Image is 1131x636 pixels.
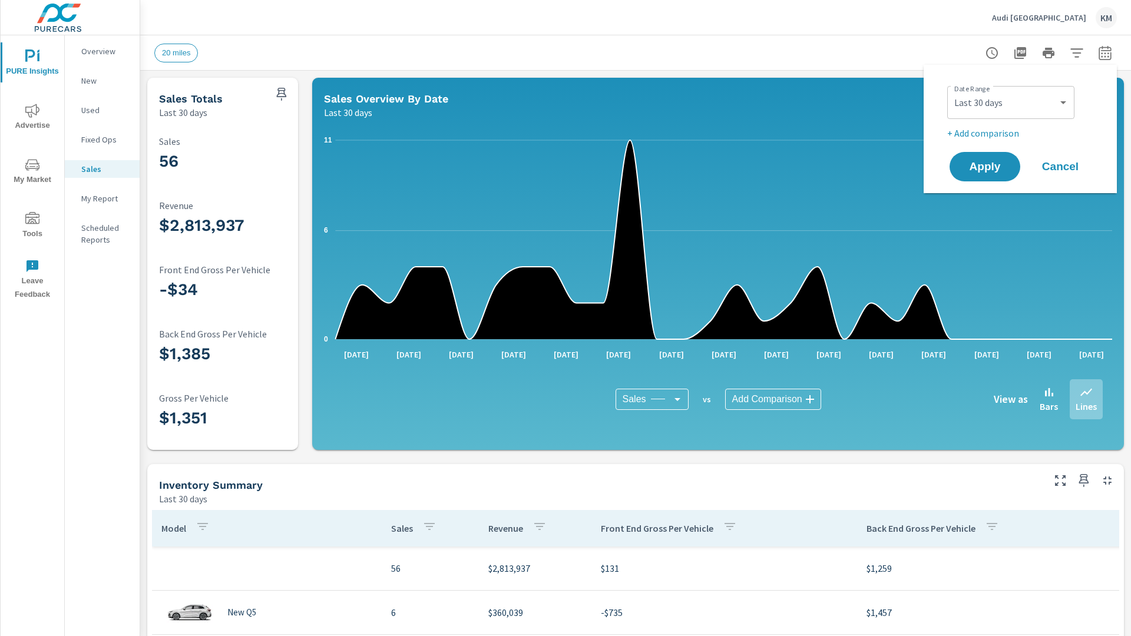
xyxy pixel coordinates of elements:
p: Last 30 days [159,105,207,120]
h5: Sales Totals [159,92,223,105]
p: [DATE] [913,349,954,360]
div: Sales [616,389,689,410]
p: Model [161,522,186,534]
p: Sales [81,163,130,175]
span: Apply [961,161,1008,172]
p: Front End Gross Per Vehicle [159,264,315,275]
button: Minimize Widget [1098,471,1117,490]
p: Bars [1040,399,1058,413]
p: Last 30 days [324,105,372,120]
p: $1,259 [867,561,1106,575]
p: Back End Gross Per Vehicle [867,522,975,534]
p: Fixed Ops [81,134,130,145]
h3: -$34 [159,280,315,300]
p: Audi [GEOGRAPHIC_DATA] [992,12,1086,23]
span: Save this to your personalized report [272,85,291,104]
div: My Report [65,190,140,207]
h3: $1,351 [159,408,315,428]
button: Apply Filters [1065,41,1089,65]
p: [DATE] [756,349,797,360]
h3: $2,813,937 [159,216,315,236]
p: Last 30 days [159,492,207,506]
span: Save this to your personalized report [1074,471,1093,490]
p: [DATE] [545,349,587,360]
div: Overview [65,42,140,60]
h3: 56 [159,151,315,171]
div: Add Comparison [725,389,821,410]
button: Cancel [1025,152,1096,181]
div: KM [1096,7,1117,28]
p: [DATE] [808,349,849,360]
p: Used [81,104,130,116]
p: [DATE] [441,349,482,360]
div: Scheduled Reports [65,219,140,249]
p: Overview [81,45,130,57]
p: Lines [1076,399,1097,413]
span: Cancel [1037,161,1084,172]
div: Used [65,101,140,119]
p: Revenue [159,200,315,211]
p: $1,457 [867,605,1106,620]
span: Leave Feedback [4,259,61,302]
span: 20 miles [155,48,197,57]
p: $131 [601,561,848,575]
span: My Market [4,158,61,187]
button: "Export Report to PDF" [1008,41,1032,65]
p: [DATE] [493,349,534,360]
p: Back End Gross Per Vehicle [159,329,315,339]
span: Sales [623,393,646,405]
img: glamour [166,595,213,630]
p: Scheduled Reports [81,222,130,246]
p: $360,039 [488,605,582,620]
div: Fixed Ops [65,131,140,148]
p: 56 [391,561,469,575]
button: Print Report [1037,41,1060,65]
p: Gross Per Vehicle [159,393,315,403]
text: 0 [324,335,328,343]
h6: View as [994,393,1028,405]
span: Advertise [4,104,61,132]
p: My Report [81,193,130,204]
p: [DATE] [598,349,639,360]
h3: $1,385 [159,344,315,364]
div: New [65,72,140,90]
p: New [81,75,130,87]
p: [DATE] [1071,349,1112,360]
p: Sales [391,522,413,534]
p: [DATE] [1018,349,1060,360]
span: Tools [4,212,61,241]
p: [DATE] [388,349,429,360]
p: [DATE] [651,349,692,360]
text: 6 [324,226,328,234]
p: New Q5 [227,607,256,618]
button: Make Fullscreen [1051,471,1070,490]
p: [DATE] [336,349,377,360]
p: 6 [391,605,469,620]
div: nav menu [1,35,64,306]
p: Sales [159,136,315,147]
p: $2,813,937 [488,561,582,575]
p: vs [689,394,725,405]
text: 11 [324,136,332,144]
p: Front End Gross Per Vehicle [601,522,713,534]
button: Apply [950,152,1020,181]
h5: Sales Overview By Date [324,92,448,105]
p: [DATE] [703,349,745,360]
span: PURE Insights [4,49,61,78]
p: + Add comparison [947,126,1098,140]
p: [DATE] [861,349,902,360]
p: Revenue [488,522,523,534]
span: Add Comparison [732,393,802,405]
p: [DATE] [966,349,1007,360]
p: -$735 [601,605,848,620]
h5: Inventory Summary [159,479,263,491]
div: Sales [65,160,140,178]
